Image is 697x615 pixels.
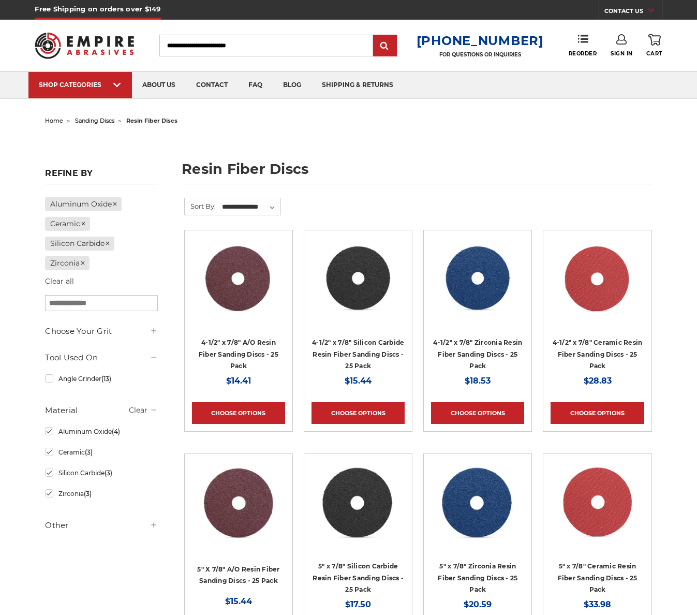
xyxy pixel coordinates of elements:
h5: Refine by [45,168,158,184]
img: 5 Inch Silicon Carbide Resin Fiber Disc [317,461,399,544]
span: $15.44 [225,596,252,606]
a: Choose Options [431,402,524,424]
a: 5" x 7/8" Silicon Carbide Resin Fiber Sanding Discs - 25 Pack [313,562,404,593]
a: blog [273,72,312,98]
img: 4.5 inch resin fiber disc [197,238,281,320]
a: 4-1/2" x 7/8" Zirconia Resin Fiber Sanding Discs - 25 Pack [433,339,522,370]
a: Zirconia(3) [45,485,158,503]
img: 5 inch zirc resin fiber disc [436,461,519,544]
a: 5 inch zirc resin fiber disc [431,461,524,554]
select: Sort By: [220,199,280,215]
a: 5 Inch Silicon Carbide Resin Fiber Disc [312,461,405,554]
a: sanding discs [75,117,114,124]
span: resin fiber discs [126,117,177,124]
a: Clear [129,405,147,415]
a: contact [186,72,238,98]
a: 4.5 Inch Silicon Carbide Resin Fiber Discs [312,238,405,331]
a: Angle Grinder(13) [45,370,158,388]
a: 4-1/2" x 7/8" A/O Resin Fiber Sanding Discs - 25 Pack [199,339,278,370]
a: 4-1/2" x 7/8" Silicon Carbide Resin Fiber Sanding Discs - 25 Pack [312,339,404,370]
a: about us [132,72,186,98]
span: $15.44 [345,376,372,386]
p: FOR QUESTIONS OR INQUIRIES [417,51,544,58]
img: 5 inch aluminum oxide resin fiber disc [197,461,280,544]
h1: resin fiber discs [182,162,652,184]
span: (13) [101,375,111,383]
a: 4-1/2" ceramic resin fiber disc [551,238,644,331]
a: 5" X 7/8" A/O Resin Fiber Sanding Discs - 25 Pack [197,565,279,585]
span: (3) [85,448,93,456]
h5: Tool Used On [45,352,158,364]
input: Submit [375,36,395,56]
label: Sort By: [185,198,216,214]
span: $20.59 [464,599,492,609]
a: 5" x 7/8" Zirconia Resin Fiber Sanding Discs - 25 Pack [438,562,517,593]
a: shipping & returns [312,72,404,98]
span: (3) [84,490,92,497]
a: faq [238,72,273,98]
h5: Other [45,519,158,532]
a: Cart [646,34,662,57]
img: 5" x 7/8" Ceramic Resin Fibre Disc [556,461,639,544]
img: Empire Abrasives [35,26,134,65]
a: Zirconia [45,256,90,270]
img: 4-1/2" ceramic resin fiber disc [556,238,640,320]
a: 5 inch aluminum oxide resin fiber disc [192,461,285,554]
img: 4.5 Inch Silicon Carbide Resin Fiber Discs [317,238,400,320]
a: 4-1/2" x 7/8" Ceramic Resin Fiber Sanding Discs - 25 Pack [553,339,643,370]
a: Choose Options [312,402,405,424]
span: Cart [646,50,662,57]
span: $14.41 [226,376,251,386]
span: (3) [105,469,112,477]
a: CONTACT US [604,5,662,20]
a: Choose Options [192,402,285,424]
span: Sign In [611,50,633,57]
a: Aluminum Oxide(4) [45,422,158,441]
span: $18.53 [465,376,491,386]
a: Silicon Carbide [45,237,114,251]
a: Ceramic [45,217,90,231]
img: 4-1/2" zirc resin fiber disc [436,238,520,320]
a: home [45,117,63,124]
span: (4) [112,428,120,435]
span: Reorder [569,50,597,57]
span: $17.50 [345,599,371,609]
a: Aluminum Oxide [45,197,122,211]
a: 5" x 7/8" Ceramic Resin Fiber Sanding Discs - 25 Pack [558,562,637,593]
a: 4-1/2" zirc resin fiber disc [431,238,524,331]
a: Silicon Carbide(3) [45,464,158,482]
span: $28.83 [584,376,612,386]
a: Ceramic(3) [45,443,158,461]
div: SHOP CATEGORIES [39,81,122,89]
a: Clear all [45,276,74,286]
a: 4.5 inch resin fiber disc [192,238,285,331]
a: [PHONE_NUMBER] [417,33,544,48]
span: $33.98 [584,599,611,609]
a: 5" x 7/8" Ceramic Resin Fibre Disc [551,461,644,554]
div: Material Clear [45,404,158,417]
a: Reorder [569,34,597,56]
h5: Choose Your Grit [45,325,158,338]
h5: Material [45,404,158,417]
a: Choose Options [551,402,644,424]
